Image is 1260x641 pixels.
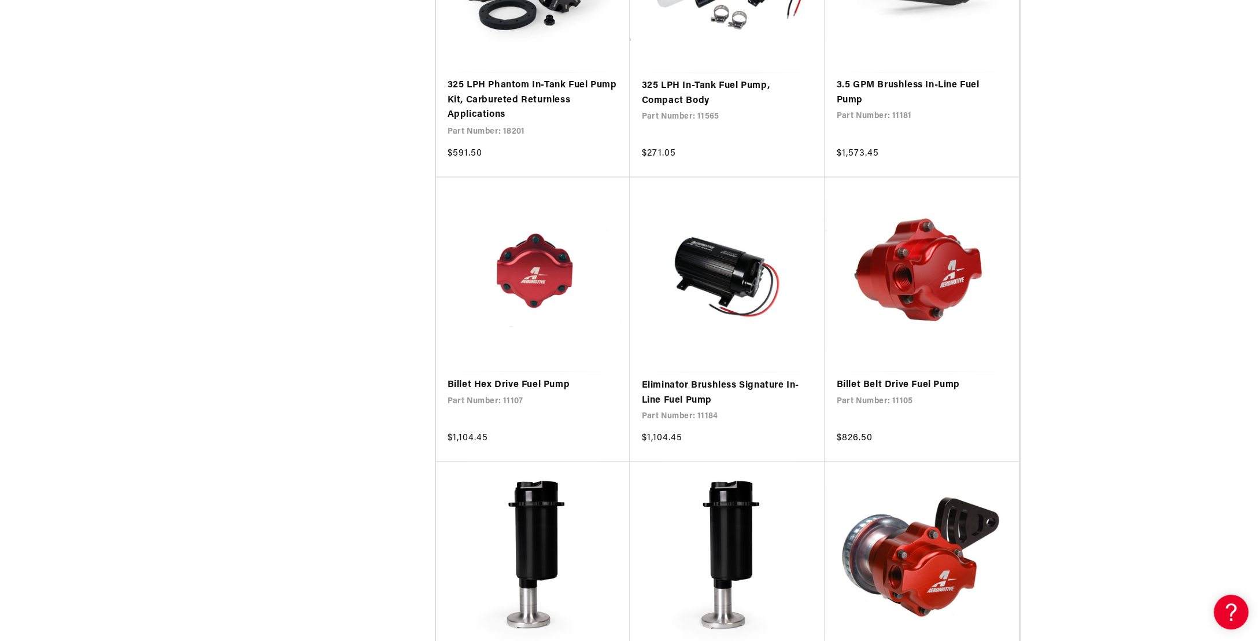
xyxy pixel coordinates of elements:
a: Eliminator Brushless Signature In-Line Fuel Pump [641,378,813,407]
a: Billet Belt Drive Fuel Pump [836,377,1007,392]
a: 3.5 GPM Brushless In-Line Fuel Pump [836,78,1007,108]
a: Billet Hex Drive Fuel Pump [448,377,619,392]
a: 325 LPH In-Tank Fuel Pump, Compact Body [641,79,813,108]
a: 325 LPH Phantom In-Tank Fuel Pump Kit, Carbureted Returnless Applications [448,78,619,123]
